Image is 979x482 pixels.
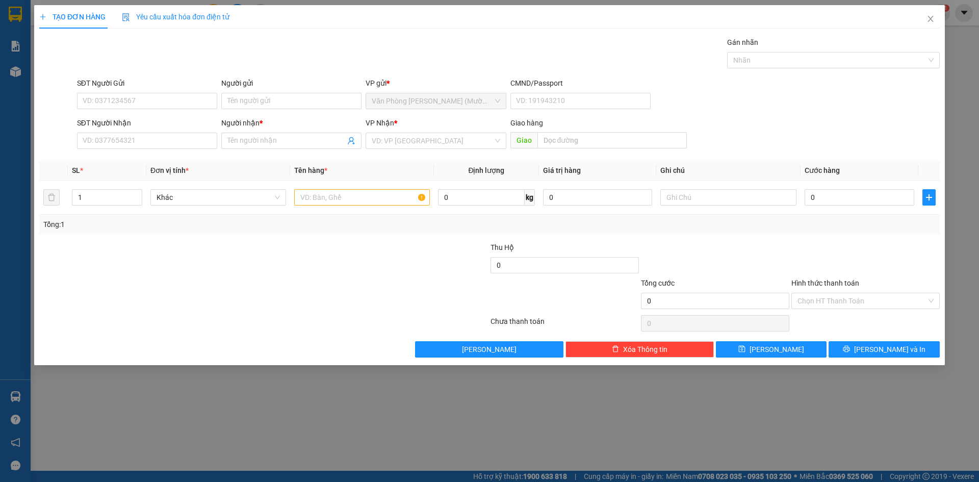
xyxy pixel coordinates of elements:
b: BIÊN NHẬN GỬI HÀNG [66,15,98,81]
span: delete [612,345,619,353]
span: Tổng cước [641,279,675,287]
b: [PERSON_NAME] [13,66,58,114]
span: Cước hàng [805,166,840,174]
button: delete [43,189,60,206]
span: [PERSON_NAME] [750,344,805,355]
button: deleteXóa Thông tin [566,341,714,358]
span: Giao hàng [510,119,543,127]
span: Đơn vị tính [150,166,189,174]
span: Định lượng [469,166,505,174]
span: SL [72,166,80,174]
span: plus [39,13,46,20]
span: TẠO ĐƠN HÀNG [39,13,106,21]
button: [PERSON_NAME] [416,341,564,358]
span: plus [923,193,935,201]
input: Dọc đường [537,132,687,148]
span: printer [843,345,850,353]
div: Tổng: 1 [43,219,378,230]
button: plus [922,189,936,206]
span: VP Nhận [366,119,395,127]
span: Văn Phòng Trần Phú (Mường Thanh) [372,93,500,109]
span: Giao [510,132,537,148]
span: Khác [157,190,280,205]
img: logo.jpg [111,13,135,37]
img: icon [122,13,130,21]
div: SĐT Người Gửi [77,78,217,89]
span: Yêu cầu xuất hóa đơn điện tử [122,13,229,21]
input: VD: Bàn, Ghế [294,189,430,206]
span: kg [525,189,535,206]
th: Ghi chú [657,161,801,181]
input: 0 [543,189,653,206]
span: Tên hàng [294,166,327,174]
div: SĐT Người Nhận [77,117,217,129]
button: save[PERSON_NAME] [716,341,827,358]
span: close [926,15,935,23]
span: [PERSON_NAME] và In [854,344,925,355]
span: Xóa Thông tin [623,344,667,355]
div: Chưa thanh toán [489,316,640,334]
span: save [739,345,746,353]
div: Người nhận [221,117,362,129]
label: Gán nhãn [727,38,758,46]
span: Thu Hộ [491,243,514,251]
li: (c) 2017 [86,48,140,61]
span: user-add [348,137,356,145]
span: Giá trị hàng [543,166,581,174]
img: logo.jpg [13,13,64,64]
button: printer[PERSON_NAME] và In [829,341,940,358]
b: [DOMAIN_NAME] [86,39,140,47]
label: Hình thức thanh toán [791,279,859,287]
div: VP gửi [366,78,506,89]
div: Người gửi [221,78,362,89]
button: Close [916,5,945,34]
div: CMND/Passport [510,78,651,89]
span: [PERSON_NAME] [462,344,517,355]
input: Ghi Chú [661,189,796,206]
